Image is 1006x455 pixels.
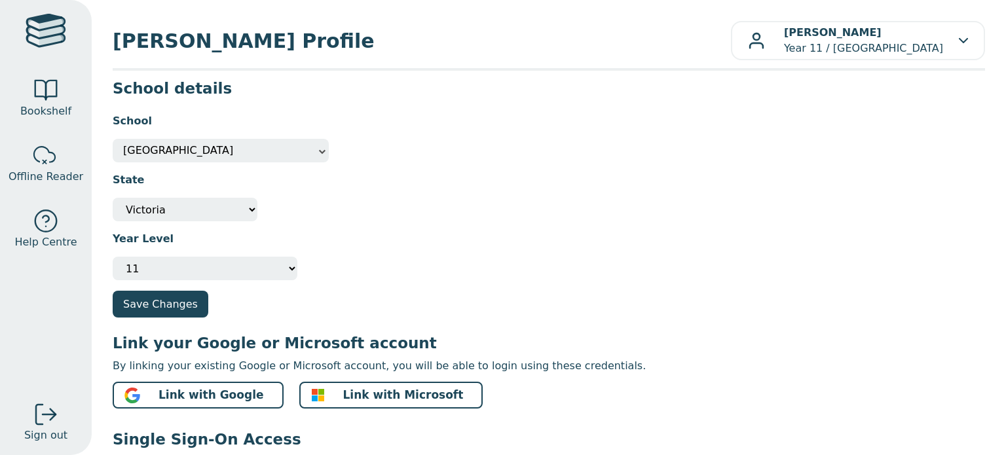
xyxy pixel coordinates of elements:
span: Offline Reader [9,169,83,185]
label: School [113,113,152,129]
span: Link with Microsoft [343,387,464,403]
span: [PERSON_NAME] Profile [113,26,731,56]
span: Bookshelf [20,103,71,119]
span: Link with Google [158,387,264,403]
span: Lilydale District School [123,139,318,162]
b: [PERSON_NAME] [784,26,882,39]
span: Sign out [24,428,67,443]
p: By linking your existing Google or Microsoft account, you will be able to login using these crede... [113,358,985,374]
label: State [113,172,144,188]
button: Link with Google [113,382,284,409]
img: google_logo.svg [124,388,140,403]
button: Link with Microsoft [299,382,483,409]
button: [PERSON_NAME]Year 11 / [GEOGRAPHIC_DATA] [731,21,985,60]
h3: School details [113,79,985,98]
h3: Link your Google or Microsoft account [113,333,985,353]
label: Year Level [113,231,174,247]
img: ms-symbollockup_mssymbol_19.svg [311,388,325,402]
button: Save Changes [113,291,208,318]
span: Help Centre [14,234,77,250]
p: Year 11 / [GEOGRAPHIC_DATA] [784,25,943,56]
h3: Single Sign-On Access [113,429,985,449]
